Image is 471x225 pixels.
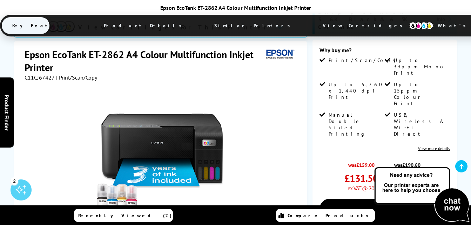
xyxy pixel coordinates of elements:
[418,146,450,151] a: View more details
[312,16,419,35] span: View Cartridges
[344,158,378,168] span: was
[373,166,471,224] img: Open Live Chat window
[263,48,296,61] img: Epson
[288,212,372,219] span: Compare Products
[391,158,424,168] span: was
[402,162,420,168] strike: £190.80
[348,185,378,192] span: ex VAT @ 20%
[11,177,18,185] div: 2
[74,209,173,222] a: Recently Viewed (2)
[344,172,378,185] span: £131.50
[204,17,304,34] span: Similar Printers
[409,22,433,29] img: cmyk-icon.svg
[56,74,97,81] span: | Print/Scan/Copy
[394,81,449,107] span: Up to 15ppm Colour Print
[319,47,450,57] div: Why buy me?
[394,57,449,76] span: Up to 33ppm Mono Print
[93,17,196,34] span: Product Details
[25,74,55,81] span: C11CJ67427
[25,48,263,74] h1: Epson EcoTank ET-2862 A4 Colour Multifunction Inkjet Printer
[329,81,383,100] span: Up to 5,760 x 1,440 dpi Print
[78,212,172,219] span: Recently Viewed (2)
[276,209,375,222] a: Compare Products
[4,95,11,131] span: Product Finder
[356,162,375,168] strike: £159.00
[394,112,449,137] span: USB, Wireless & Wi-Fi Direct
[329,112,383,137] span: Manual Double Sided Printing
[329,57,401,63] span: Print/Scan/Copy
[2,17,86,34] span: Key Features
